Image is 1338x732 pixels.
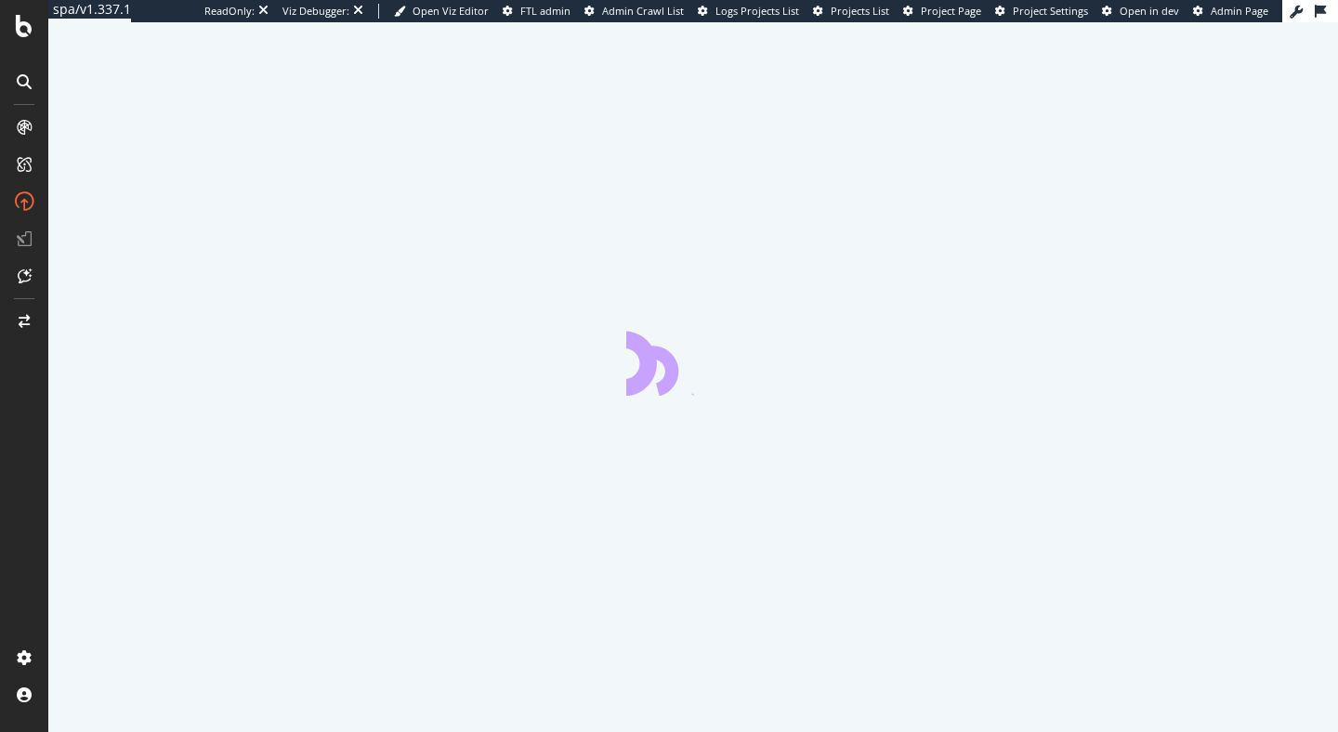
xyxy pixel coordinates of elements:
[204,4,255,19] div: ReadOnly:
[1211,4,1268,18] span: Admin Page
[715,4,799,18] span: Logs Projects List
[698,4,799,19] a: Logs Projects List
[995,4,1088,19] a: Project Settings
[831,4,889,18] span: Projects List
[626,329,760,396] div: animation
[903,4,981,19] a: Project Page
[503,4,571,19] a: FTL admin
[602,4,684,18] span: Admin Crawl List
[1193,4,1268,19] a: Admin Page
[1013,4,1088,18] span: Project Settings
[921,4,981,18] span: Project Page
[1120,4,1179,18] span: Open in dev
[520,4,571,18] span: FTL admin
[282,4,349,19] div: Viz Debugger:
[584,4,684,19] a: Admin Crawl List
[1102,4,1179,19] a: Open in dev
[813,4,889,19] a: Projects List
[394,4,489,19] a: Open Viz Editor
[413,4,489,18] span: Open Viz Editor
